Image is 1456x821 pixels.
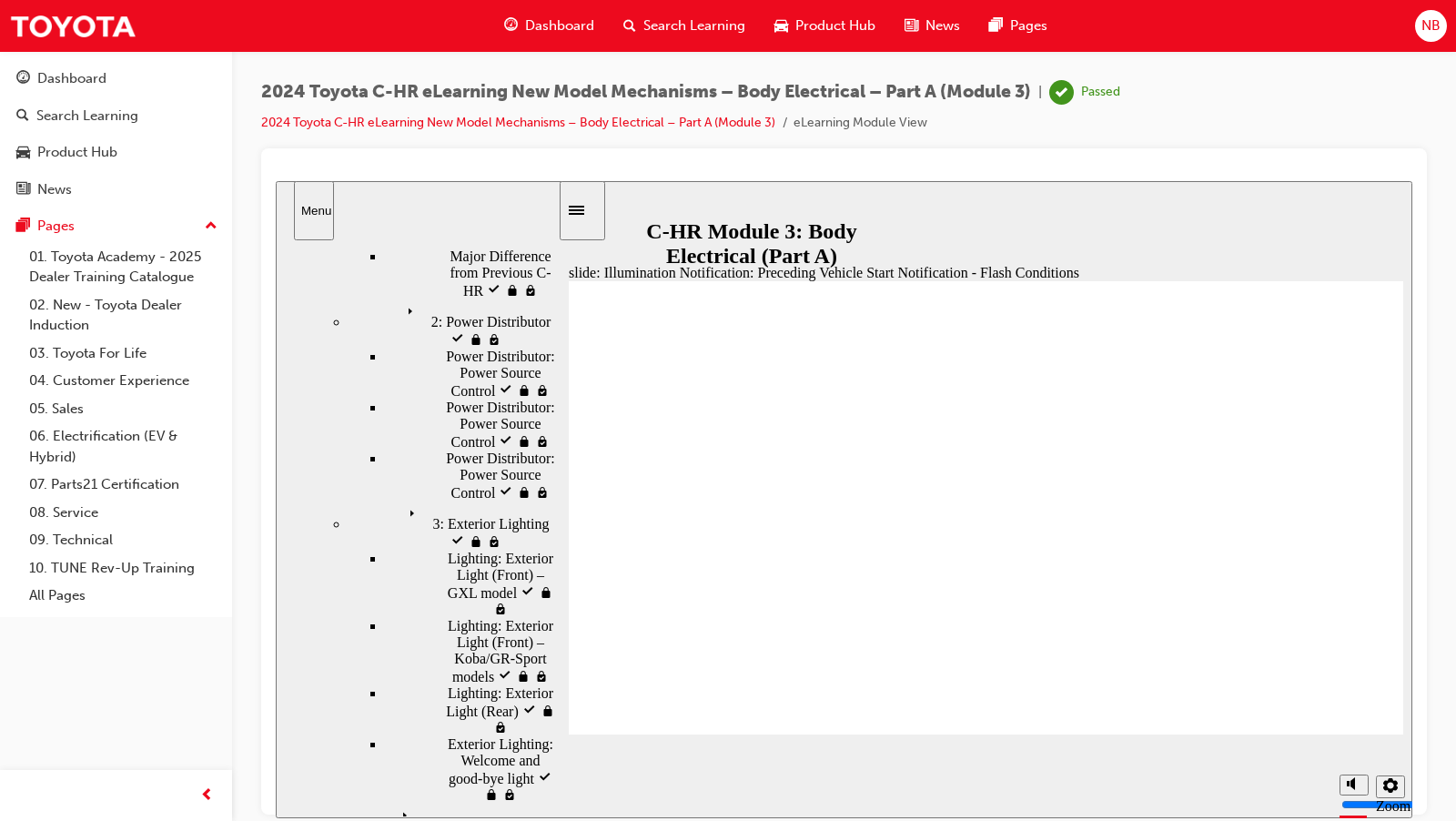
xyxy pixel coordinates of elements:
[975,7,1062,45] a: pages-iconPages
[22,526,225,554] a: 09. Technical
[261,82,1031,103] span: 2024 Toyota C-HR eLearning New Model Mechanisms – Body Electrical – Part A (Module 3)
[1100,594,1129,617] button: Settings
[261,115,775,130] a: 2024 Toyota C-HR eLearning New Model Mechanisms – Body Electrical – Part A (Module 3)
[1055,578,1127,637] div: misc controls
[109,555,282,623] div: Exterior Lighting: Welcome and good-bye light
[36,106,138,127] div: Search Learning
[109,437,282,504] div: Lighting: Exterior Light (Front) – Koba/GR-Sport models
[760,7,890,45] a: car-iconProduct Hub
[22,367,225,395] a: 04. Customer Experience
[16,108,29,125] span: search-icon
[37,179,72,200] div: News
[7,99,225,133] a: Search Learning
[37,216,75,237] div: Pages
[208,606,227,622] span: locked
[989,15,1003,37] span: pages-icon
[37,142,117,163] div: Product Hub
[73,623,282,670] div: 4: Interior Lighting
[1038,82,1042,103] span: |
[175,151,193,167] span: visited
[22,554,225,583] a: 10. TUNE Rev-Up Training
[504,15,518,37] span: guage-icon
[73,118,282,167] div: 2: Power Distributor
[25,23,51,36] div: Menu
[73,320,282,370] div: 3: Exterior Lighting
[525,15,594,36] span: Dashboard
[7,136,225,169] a: Product Hub
[109,67,282,118] div: Major Difference from Previous C-HR
[623,15,636,37] span: search-icon
[109,167,282,218] div: Power Distributor: Power Source Control
[109,504,282,555] div: Lighting: Exterior Light (Rear)
[200,785,214,807] span: prev-icon
[609,7,760,45] a: search-iconSearch Learning
[22,340,225,368] a: 03. Toyota For Life
[1421,15,1441,36] span: NB
[16,182,30,198] span: news-icon
[7,209,225,243] button: Pages
[16,71,30,87] span: guage-icon
[22,499,225,527] a: 08. Service
[795,15,875,36] span: Product Hub
[22,243,225,291] a: 01. Toyota Academy - 2025 Dealer Training Catalogue
[774,15,788,37] span: car-icon
[1081,84,1120,101] div: Passed
[109,269,282,320] div: Power Distributor: Power Source Control
[37,68,106,89] div: Dashboard
[905,15,918,37] span: news-icon
[193,353,211,369] span: locked
[490,7,609,45] a: guage-iconDashboard
[7,173,225,207] a: News
[22,471,225,499] a: 07. Parts21 Certification
[22,582,225,610] a: All Pages
[7,62,225,96] a: Dashboard
[1064,593,1093,614] button: Mute (Ctrl+Alt+M)
[16,145,30,161] span: car-icon
[22,422,225,471] a: 06. Electrification (EV & Hybrid)
[22,395,225,423] a: 05. Sales
[643,15,745,36] span: Search Learning
[1066,616,1183,631] input: volume
[16,218,30,235] span: pages-icon
[211,151,226,167] span: visited, locked
[794,113,927,134] li: eLearning Module View
[211,353,226,369] span: visited, locked
[1049,80,1074,105] span: learningRecordVerb_PASS-icon
[9,5,136,46] img: Trak
[175,353,193,369] span: visited
[7,58,225,209] button: DashboardSearch LearningProduct HubNews
[109,370,282,437] div: Lighting: Exterior Light (Front) – GXL model
[193,151,211,167] span: locked
[227,606,241,622] span: visited, locked
[109,218,282,269] div: Power Distributor: Power Source Control
[1010,15,1047,36] span: Pages
[22,291,225,340] a: 02. New - Toyota Dealer Induction
[925,15,960,36] span: News
[1100,617,1135,665] label: Zoom to fit
[205,215,217,238] span: up-icon
[890,7,975,45] a: news-iconNews
[1415,10,1447,42] button: NB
